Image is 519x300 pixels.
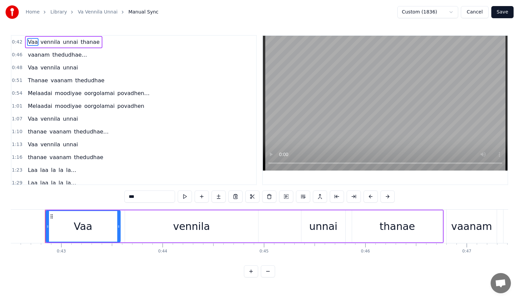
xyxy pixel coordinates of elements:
[491,273,511,293] div: Open chat
[26,9,40,16] a: Home
[27,77,49,84] span: Thanae
[49,153,72,161] span: vaanam
[62,115,79,123] span: unnai
[40,115,61,123] span: vennila
[27,166,38,174] span: Laa
[12,154,22,161] span: 1:16
[173,219,210,234] div: vennila
[128,9,158,16] span: Manual Sync
[40,141,61,148] span: vennila
[12,64,22,71] span: 0:48
[12,39,22,46] span: 0:42
[78,9,118,16] a: Va Vennila Unnai
[58,166,64,174] span: la
[12,180,22,186] span: 1:29
[73,128,109,136] span: thedudhae…
[259,249,269,254] div: 0:45
[117,102,145,110] span: povadhen
[40,38,61,46] span: vennila
[40,64,61,71] span: vennila
[462,249,471,254] div: 0:47
[379,219,415,234] div: thanae
[49,128,72,136] span: vaanam
[5,5,19,19] img: youka
[50,166,56,174] span: la
[12,167,22,174] span: 1:23
[27,51,50,59] span: vaanam
[66,166,77,174] span: la…
[27,153,47,161] span: thanae
[52,51,88,59] span: thedudhae…
[491,6,514,18] button: Save
[54,102,82,110] span: moodiyae
[461,6,488,18] button: Cancel
[74,219,92,234] div: Vaa
[117,89,150,97] span: povadhen…
[158,249,167,254] div: 0:44
[50,9,67,16] a: Library
[83,102,115,110] span: oorgolamai
[27,38,38,46] span: Vaa
[58,179,64,187] span: la
[26,9,158,16] nav: breadcrumb
[12,128,22,135] span: 1:10
[27,64,38,71] span: Vaa
[73,153,104,161] span: thedudhae
[62,38,79,46] span: unnai
[12,116,22,122] span: 1:07
[54,89,82,97] span: moodiyae
[83,89,115,97] span: oorgolamai
[27,179,38,187] span: Laa
[27,141,38,148] span: Vaa
[12,52,22,58] span: 0:46
[75,77,105,84] span: thedudhae
[62,64,79,71] span: unnai
[12,103,22,110] span: 1:01
[12,141,22,148] span: 1:13
[50,77,73,84] span: vaanam
[451,219,492,234] div: vaanam
[27,115,38,123] span: Vaa
[57,249,66,254] div: 0:43
[12,77,22,84] span: 0:51
[66,179,77,187] span: la…
[80,38,100,46] span: thanae
[62,141,79,148] span: unnai
[27,89,53,97] span: Melaadai
[12,90,22,97] span: 0:54
[309,219,338,234] div: unnai
[40,166,49,174] span: laa
[361,249,370,254] div: 0:46
[40,179,49,187] span: laa
[50,179,56,187] span: la
[27,128,47,136] span: thanae
[27,102,53,110] span: Melaadai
